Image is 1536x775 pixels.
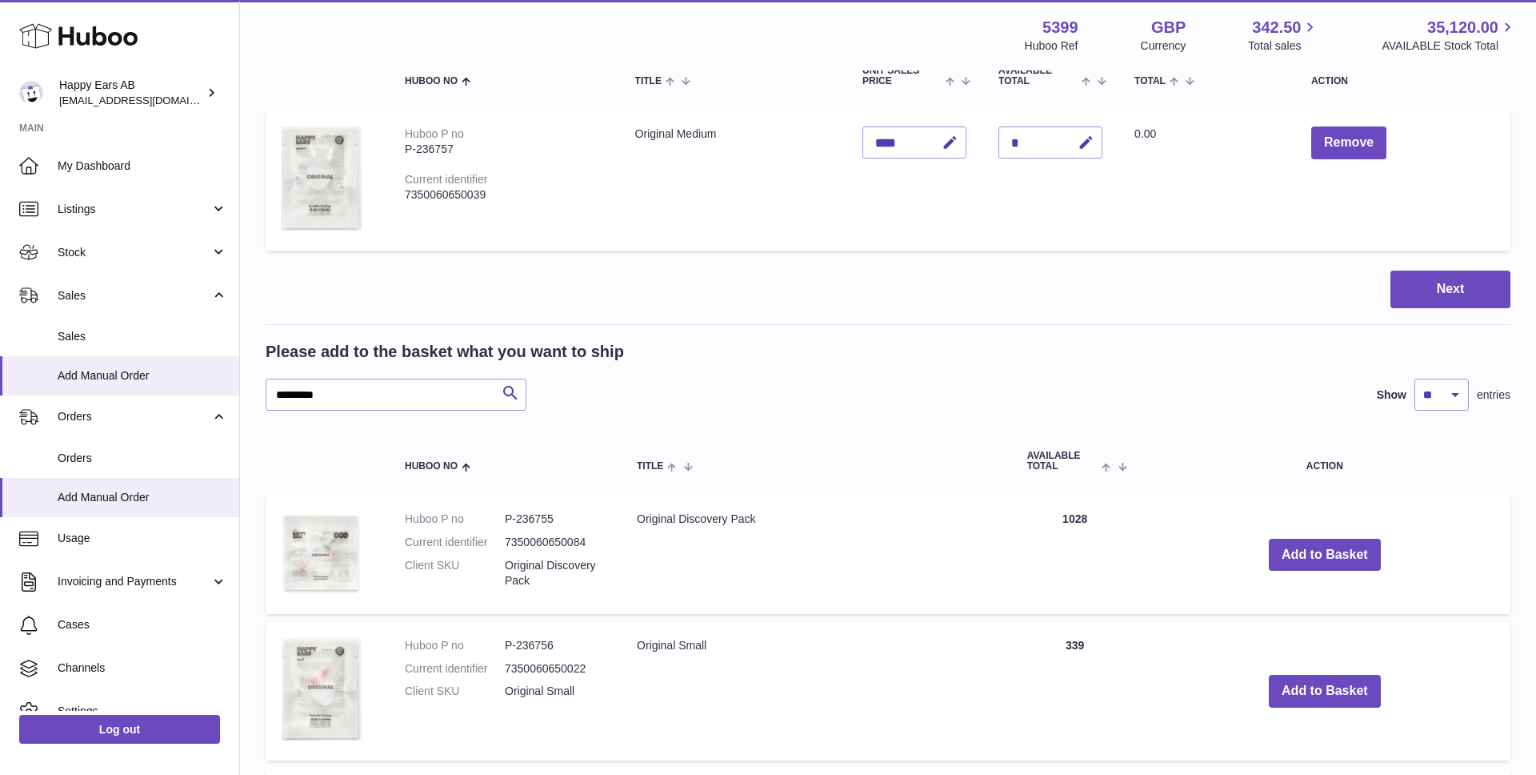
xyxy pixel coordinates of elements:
[621,496,1011,613] td: Original Discovery Pack
[619,110,846,251] td: Original Medium
[1134,76,1166,86] span: Total
[405,512,505,527] dt: Huboo P no
[405,461,458,472] span: Huboo no
[1011,622,1139,761] td: 339
[505,558,605,588] dd: Original Discovery Pack
[58,409,210,424] span: Orders
[1382,17,1517,54] a: 35,120.00 AVAILABLE Stock Total
[1248,38,1319,54] span: Total sales
[58,490,227,505] span: Add Manual Order
[58,661,227,676] span: Channels
[1151,17,1186,38] strong: GBP
[505,535,605,550] dd: 7350060650084
[405,173,488,186] div: Current identifier
[1269,539,1381,572] button: Add to Basket
[998,66,1078,86] span: AVAILABLE Total
[1382,38,1517,54] span: AVAILABLE Stock Total
[405,127,464,140] div: Huboo P no
[505,684,605,699] dd: Original Small
[405,661,505,677] dt: Current identifier
[1377,387,1406,403] label: Show
[58,531,227,546] span: Usage
[405,638,505,653] dt: Huboo P no
[405,684,505,699] dt: Client SKU
[266,341,624,363] h2: Please add to the basket what you want to ship
[58,617,227,632] span: Cases
[405,187,603,203] div: 7350060650039
[58,451,227,466] span: Orders
[58,329,227,344] span: Sales
[58,245,210,260] span: Stock
[19,81,43,105] img: 3pl@happyearsearplugs.com
[1311,126,1386,159] button: Remove
[1252,17,1301,38] span: 342.50
[58,574,210,589] span: Invoicing and Payments
[1141,38,1186,54] div: Currency
[405,142,603,157] div: P-236757
[58,288,210,303] span: Sales
[405,76,458,86] span: Huboo no
[1134,127,1156,140] span: 0.00
[621,622,1011,761] td: Original Small
[862,66,942,86] span: Unit Sales Price
[282,512,362,593] img: Original Discovery Pack
[58,368,227,383] span: Add Manual Order
[505,661,605,677] dd: 7350060650022
[505,638,605,653] dd: P-236756
[282,126,362,231] img: Original Medium
[58,159,227,174] span: My Dashboard
[1390,271,1510,308] button: Next
[405,535,505,550] dt: Current identifier
[1027,451,1098,472] span: AVAILABLE Total
[405,558,505,588] dt: Client SKU
[59,78,203,108] div: Happy Ears AB
[1042,17,1078,38] strong: 5399
[59,94,235,106] span: [EMAIL_ADDRESS][DOMAIN_NAME]
[282,638,362,741] img: Original Small
[1139,435,1510,488] th: Action
[1011,496,1139,613] td: 1028
[1477,387,1510,403] span: entries
[19,715,220,744] a: Log out
[58,202,210,217] span: Listings
[637,461,663,472] span: Title
[635,76,662,86] span: Title
[1311,76,1494,86] div: Action
[1025,38,1078,54] div: Huboo Ref
[58,704,227,719] span: Settings
[1427,17,1498,38] span: 35,120.00
[1269,675,1381,708] button: Add to Basket
[1248,17,1319,54] a: 342.50 Total sales
[505,512,605,527] dd: P-236755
